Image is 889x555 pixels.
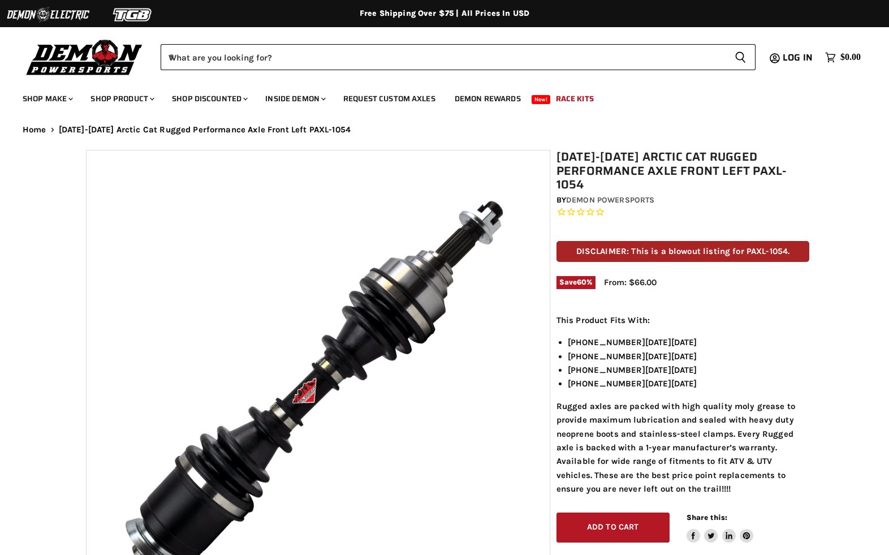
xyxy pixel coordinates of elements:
[687,513,754,543] aside: Share this:
[161,44,756,70] form: Product
[556,206,810,218] span: Rated 0.0 out of 5 stars 0 reviews
[257,87,333,110] a: Inside Demon
[566,195,654,205] a: Demon Powersports
[163,87,254,110] a: Shop Discounted
[819,49,866,66] a: $0.00
[6,4,90,25] img: Demon Electric Logo 2
[59,125,351,135] span: [DATE]-[DATE] Arctic Cat Rugged Performance Axle Front Left PAXL-1054
[23,125,46,135] a: Home
[446,87,529,110] a: Demon Rewards
[14,87,80,110] a: Shop Make
[547,87,602,110] a: Race Kits
[778,53,819,63] a: Log in
[82,87,161,110] a: Shop Product
[568,350,810,363] li: [PHONE_NUMBER][DATE][DATE]
[23,37,146,77] img: Demon Powersports
[556,276,595,289] span: Save %
[556,313,810,496] div: Rugged axles are packed with high quality moly grease to provide maximum lubrication and sealed w...
[161,44,726,70] input: When autocomplete results are available use up and down arrows to review and enter to select
[335,87,444,110] a: Request Custom Axles
[726,44,756,70] button: Search
[587,522,639,532] span: Add to cart
[90,4,175,25] img: TGB Logo 2
[568,377,810,390] li: [PHONE_NUMBER][DATE][DATE]
[840,52,861,63] span: $0.00
[556,513,670,543] button: Add to cart
[556,313,810,327] p: This Product Fits With:
[556,241,810,262] p: DISCLAIMER: This is a blowout listing for PAXL-1054.
[14,83,858,110] ul: Main menu
[568,335,810,349] li: [PHONE_NUMBER][DATE][DATE]
[556,194,810,206] div: by
[604,277,657,287] span: From: $66.00
[568,363,810,377] li: [PHONE_NUMBER][DATE][DATE]
[556,150,810,192] h1: [DATE]-[DATE] Arctic Cat Rugged Performance Axle Front Left PAXL-1054
[687,513,727,522] span: Share this:
[532,95,551,104] span: New!
[783,50,813,64] span: Log in
[577,278,586,286] span: 60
